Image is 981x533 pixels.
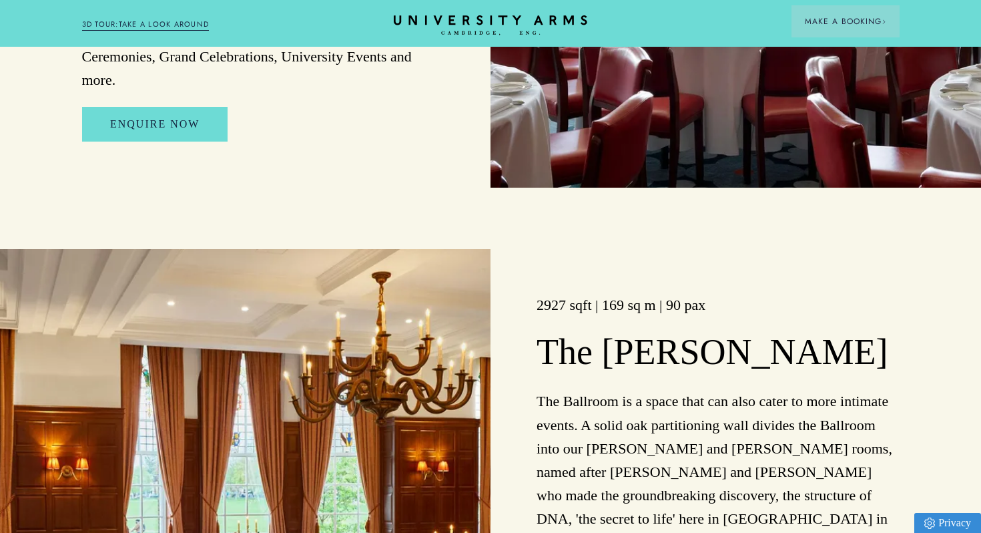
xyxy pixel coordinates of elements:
[924,518,935,529] img: Privacy
[537,331,900,375] h2: The [PERSON_NAME]
[82,19,210,31] a: 3D TOUR:TAKE A LOOK AROUND
[805,15,886,27] span: Make a Booking
[882,19,886,24] img: Arrow icon
[791,5,900,37] button: Make a BookingArrow icon
[914,513,981,533] a: Privacy
[394,15,587,36] a: Home
[537,295,900,315] h3: 2927 sqft | 169 sq m | 90 pax
[82,107,228,142] a: Enquire Now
